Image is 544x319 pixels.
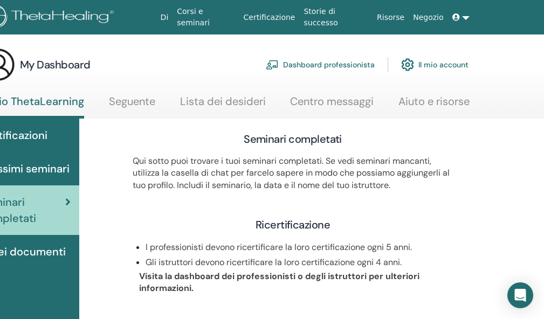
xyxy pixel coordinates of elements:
[401,53,469,77] a: Il mio account
[266,60,279,70] img: chalkboard-teacher.svg
[146,241,453,253] p: I professionisti devono ricertificare la loro certificazione ogni 5 anni.
[409,8,447,27] a: Negozio
[239,8,300,27] a: Certificazione
[20,57,91,72] h3: My Dashboard
[290,95,374,116] a: Centro messaggi
[256,217,330,232] h3: Ricertificazione
[173,2,239,33] a: Corsi e seminari
[139,271,419,294] b: Visita la dashboard dei professionisti o degli istruttori per ulteriori informazioni.
[401,56,414,74] img: cog.svg
[156,8,173,27] a: Di
[109,95,155,116] a: Seguente
[146,256,453,268] p: Gli istruttori devono ricertificare la loro certificazione ogni 4 anni.
[180,95,266,116] a: Lista dei desideri
[133,155,453,191] p: Qui sotto puoi trovare i tuoi seminari completati. Se vedi seminari mancanti, utilizza la casella...
[398,95,470,116] a: Aiuto e risorse
[244,131,342,147] h3: Seminari completati
[507,282,533,308] div: Open Intercom Messenger
[373,8,409,27] a: Risorse
[266,53,375,77] a: Dashboard professionista
[299,2,373,33] a: Storie di successo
